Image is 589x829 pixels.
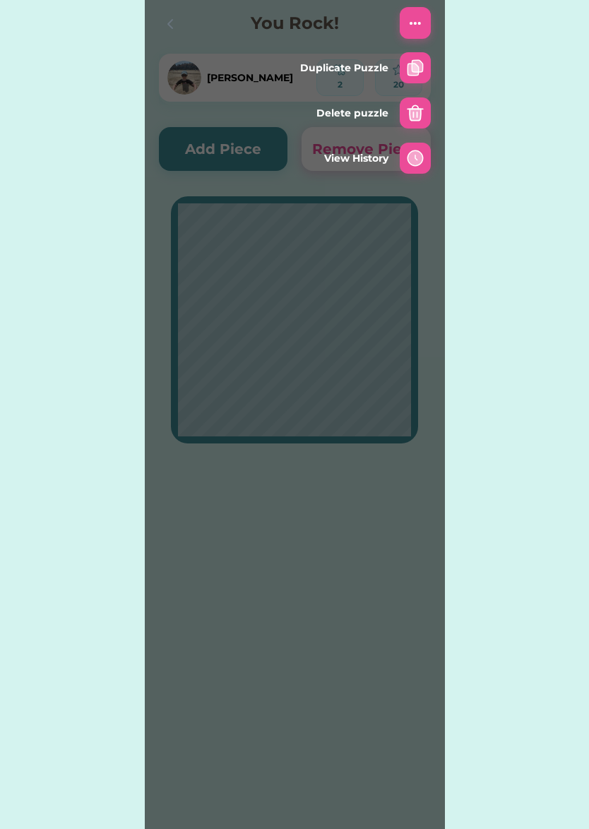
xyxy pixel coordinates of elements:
[407,15,424,32] img: Interface-setting-menu-horizontal-circle--navigation-dots-three-circle-button-horizontal-menu.svg
[407,59,424,76] img: Interface-file-double--file-common-double.svg
[324,151,388,166] div: View History
[300,61,388,76] div: Duplicate Puzzle
[316,106,388,121] div: Delete puzzle
[407,150,424,167] img: interface-time-clock-circle--clock-loading-measure-time-circle.svg
[204,11,386,36] h4: You Rock!
[407,105,424,121] img: interface-delete-bin-2--remove-delete-empty-bin-trash-garbage.svg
